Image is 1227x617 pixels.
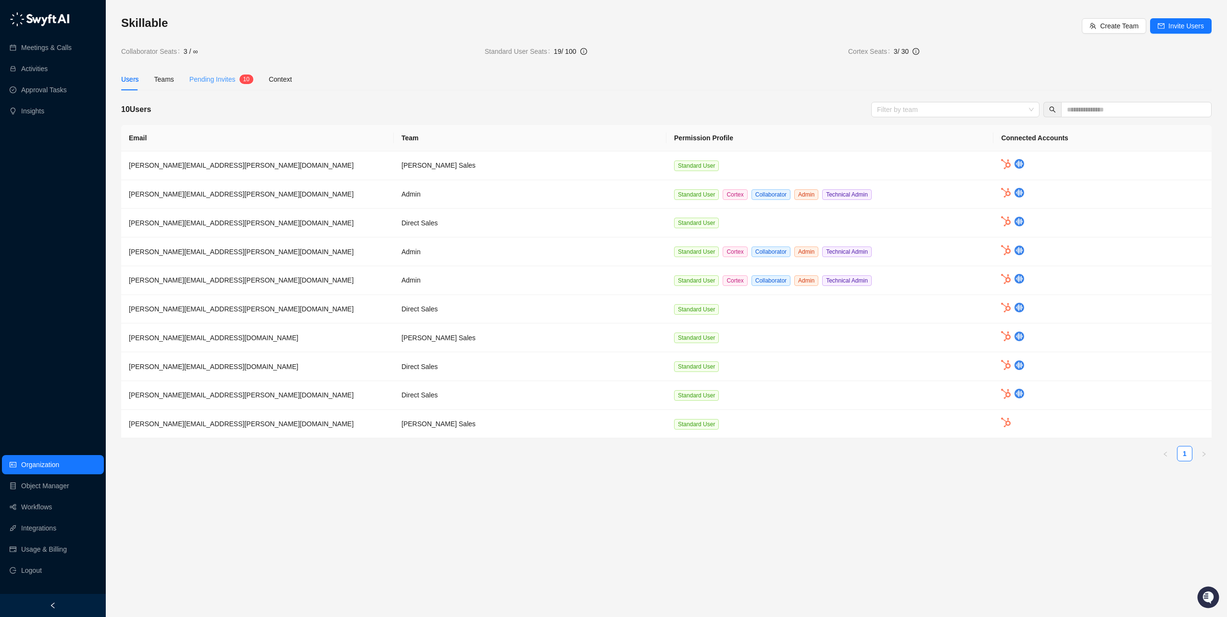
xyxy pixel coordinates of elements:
[269,74,292,85] div: Context
[674,361,719,372] span: Standard User
[53,135,74,144] span: Status
[21,455,59,474] a: Organization
[394,295,666,324] td: Direct Sales
[10,38,175,54] p: Welcome 👋
[1014,246,1024,255] img: chorus-BBBF9yxZ.png
[1163,451,1168,457] span: left
[794,275,818,286] span: Admin
[6,131,39,148] a: 📚Docs
[394,151,666,180] td: [PERSON_NAME] Sales
[751,189,790,200] span: Collaborator
[394,125,666,151] th: Team
[394,209,666,237] td: Direct Sales
[121,15,1082,31] h3: Skillable
[163,90,175,101] button: Start new chat
[1158,23,1164,29] span: mail
[239,74,253,84] sup: 10
[993,125,1212,151] th: Connected Accounts
[121,125,394,151] th: Email
[1001,274,1011,284] img: hubspot-DkpyWjJb.png
[674,390,719,401] span: Standard User
[894,48,909,55] span: 3 / 30
[394,266,666,295] td: Admin
[189,75,236,83] span: Pending Invites
[50,602,56,609] span: left
[485,46,554,57] span: Standard User Seats
[674,218,719,228] span: Standard User
[129,276,354,284] span: [PERSON_NAME][EMAIL_ADDRESS][PERSON_NAME][DOMAIN_NAME]
[580,48,587,55] span: info-circle
[10,54,175,69] h2: How can we help?
[10,10,29,29] img: Swyft AI
[1014,360,1024,370] img: chorus-BBBF9yxZ.png
[1014,389,1024,398] img: chorus-BBBF9yxZ.png
[19,135,36,144] span: Docs
[1168,21,1204,31] span: Invite Users
[723,275,747,286] span: Cortex
[21,80,67,99] a: Approval Tasks
[243,76,247,83] span: 1
[554,48,576,55] span: 19 / 100
[129,305,354,313] span: [PERSON_NAME][EMAIL_ADDRESS][PERSON_NAME][DOMAIN_NAME]
[1001,216,1011,226] img: hubspot-DkpyWjJb.png
[1001,389,1011,399] img: hubspot-DkpyWjJb.png
[10,567,16,574] span: logout
[674,419,719,430] span: Standard User
[674,275,719,286] span: Standard User
[121,104,151,115] h5: 10 Users
[21,518,56,538] a: Integrations
[21,59,48,78] a: Activities
[96,158,116,165] span: Pylon
[33,87,158,97] div: Start new chat
[1001,245,1011,255] img: hubspot-DkpyWjJb.png
[913,48,919,55] span: info-circle
[394,323,666,352] td: [PERSON_NAME] Sales
[10,87,27,104] img: 5124521997842_fc6d7dfcefe973c2e489_88.png
[394,180,666,209] td: Admin
[33,97,125,104] div: We're offline, we'll be back soon
[394,381,666,410] td: Direct Sales
[1100,21,1139,31] span: Create Team
[129,334,298,342] span: [PERSON_NAME][EMAIL_ADDRESS][DOMAIN_NAME]
[129,363,298,370] span: [PERSON_NAME][EMAIL_ADDRESS][DOMAIN_NAME]
[794,189,818,200] span: Admin
[1177,446,1192,461] a: 1
[121,74,139,85] div: Users
[394,352,666,381] td: Direct Sales
[751,275,790,286] span: Collaborator
[21,101,44,121] a: Insights
[1001,303,1011,313] img: hubspot-DkpyWjJb.png
[121,46,184,57] span: Collaborator Seats
[822,247,872,257] span: Technical Admin
[1001,188,1011,198] img: hubspot-DkpyWjJb.png
[129,161,354,169] span: [PERSON_NAME][EMAIL_ADDRESS][PERSON_NAME][DOMAIN_NAME]
[1014,217,1024,226] img: chorus-BBBF9yxZ.png
[1001,331,1011,341] img: hubspot-DkpyWjJb.png
[1049,106,1056,113] span: search
[129,391,354,399] span: [PERSON_NAME][EMAIL_ADDRESS][PERSON_NAME][DOMAIN_NAME]
[1158,446,1173,461] button: left
[751,247,790,257] span: Collaborator
[1082,18,1146,34] button: Create Team
[1014,159,1024,169] img: chorus-BBBF9yxZ.png
[394,237,666,266] td: Admin
[129,190,354,198] span: [PERSON_NAME][EMAIL_ADDRESS][PERSON_NAME][DOMAIN_NAME]
[674,189,719,200] span: Standard User
[129,420,354,428] span: [PERSON_NAME][EMAIL_ADDRESS][PERSON_NAME][DOMAIN_NAME]
[674,160,719,171] span: Standard User
[1001,418,1011,428] img: hubspot-DkpyWjJb.png
[21,38,72,57] a: Meetings & Calls
[674,304,719,315] span: Standard User
[1001,159,1011,169] img: hubspot-DkpyWjJb.png
[1014,188,1024,197] img: chorus-BBBF9yxZ.png
[129,219,354,227] span: [PERSON_NAME][EMAIL_ADDRESS][PERSON_NAME][DOMAIN_NAME]
[68,158,116,165] a: Powered byPylon
[822,275,872,286] span: Technical Admin
[1196,585,1222,611] iframe: Open customer support
[184,46,198,57] span: 3 / ∞
[674,247,719,257] span: Standard User
[1014,303,1024,312] img: chorus-BBBF9yxZ.png
[1196,446,1212,461] button: right
[1201,451,1207,457] span: right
